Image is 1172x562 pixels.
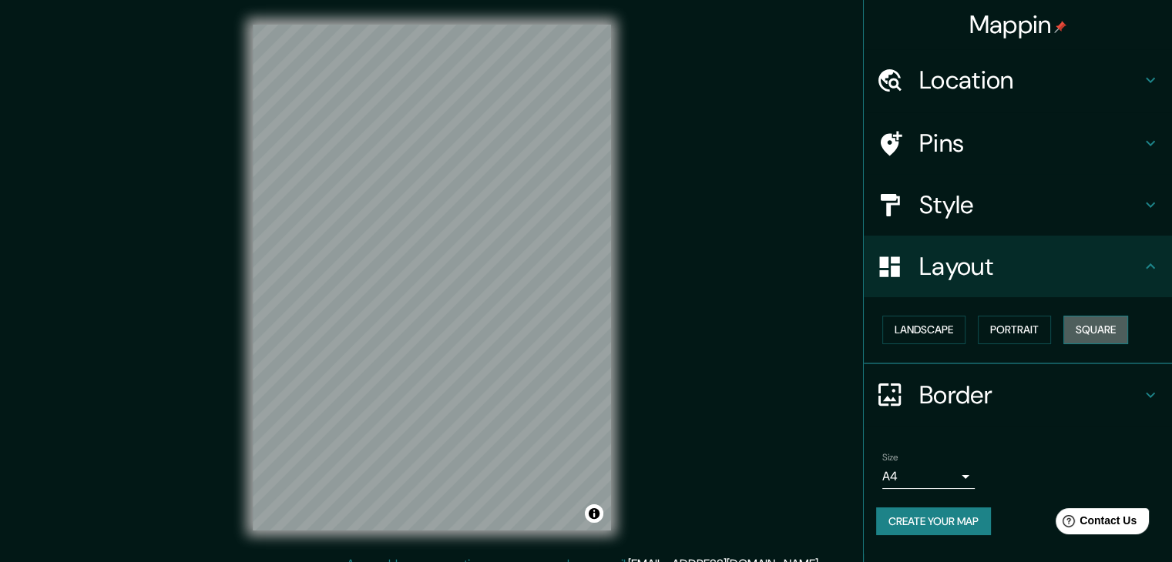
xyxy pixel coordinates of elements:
button: Landscape [882,316,965,344]
h4: Style [919,189,1141,220]
img: pin-icon.png [1054,21,1066,33]
canvas: Map [253,25,611,530]
h4: Pins [919,128,1141,159]
h4: Layout [919,251,1141,282]
h4: Border [919,380,1141,410]
button: Create your map [876,507,991,536]
h4: Location [919,65,1141,95]
div: Style [864,174,1172,236]
button: Portrait [978,316,1051,344]
div: Location [864,49,1172,111]
div: Layout [864,236,1172,297]
button: Square [1063,316,1128,344]
button: Toggle attribution [585,504,603,523]
div: A4 [882,464,975,489]
label: Size [882,450,898,463]
div: Border [864,364,1172,426]
h4: Mappin [969,9,1067,40]
div: Pins [864,112,1172,174]
iframe: Help widget launcher [1035,502,1155,545]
